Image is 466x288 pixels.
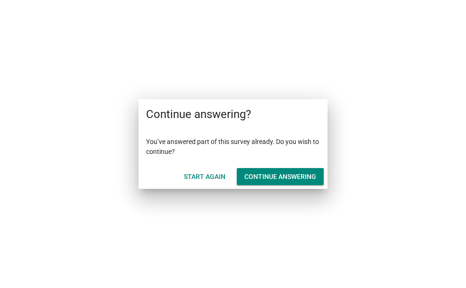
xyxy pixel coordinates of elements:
[184,172,225,182] div: Start Again
[237,168,324,185] button: Continue answering
[138,129,328,164] div: You’ve answered part of this survey already. Do you wish to continue?
[138,99,328,129] div: Continue answering?
[176,168,233,185] button: Start Again
[244,172,316,182] div: Continue answering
